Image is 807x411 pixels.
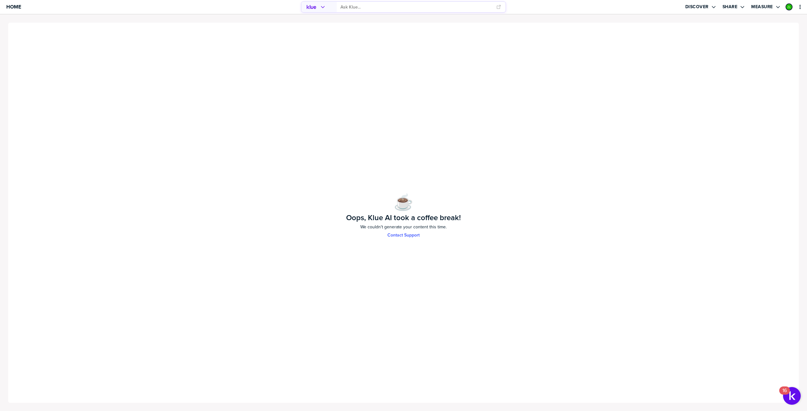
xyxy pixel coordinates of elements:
input: Ask Klue... [340,2,492,12]
span: We couldn't generate your content this time. [360,224,447,230]
h1: Oops, Klue AI took a coffee break! [346,214,461,221]
span: Home [6,4,21,9]
div: Zev L. [786,3,792,10]
button: Open Resource Center, 16 new notifications [783,387,801,405]
span: ☕️ [394,191,413,214]
a: Try Again [387,233,420,238]
div: 16 [782,391,787,399]
img: 68efa1eb0dd1966221c28eaef6eec194-sml.png [786,4,792,10]
label: Discover [685,4,709,10]
a: Edit Profile [785,3,793,11]
label: Measure [751,4,773,10]
label: Share [723,4,738,10]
